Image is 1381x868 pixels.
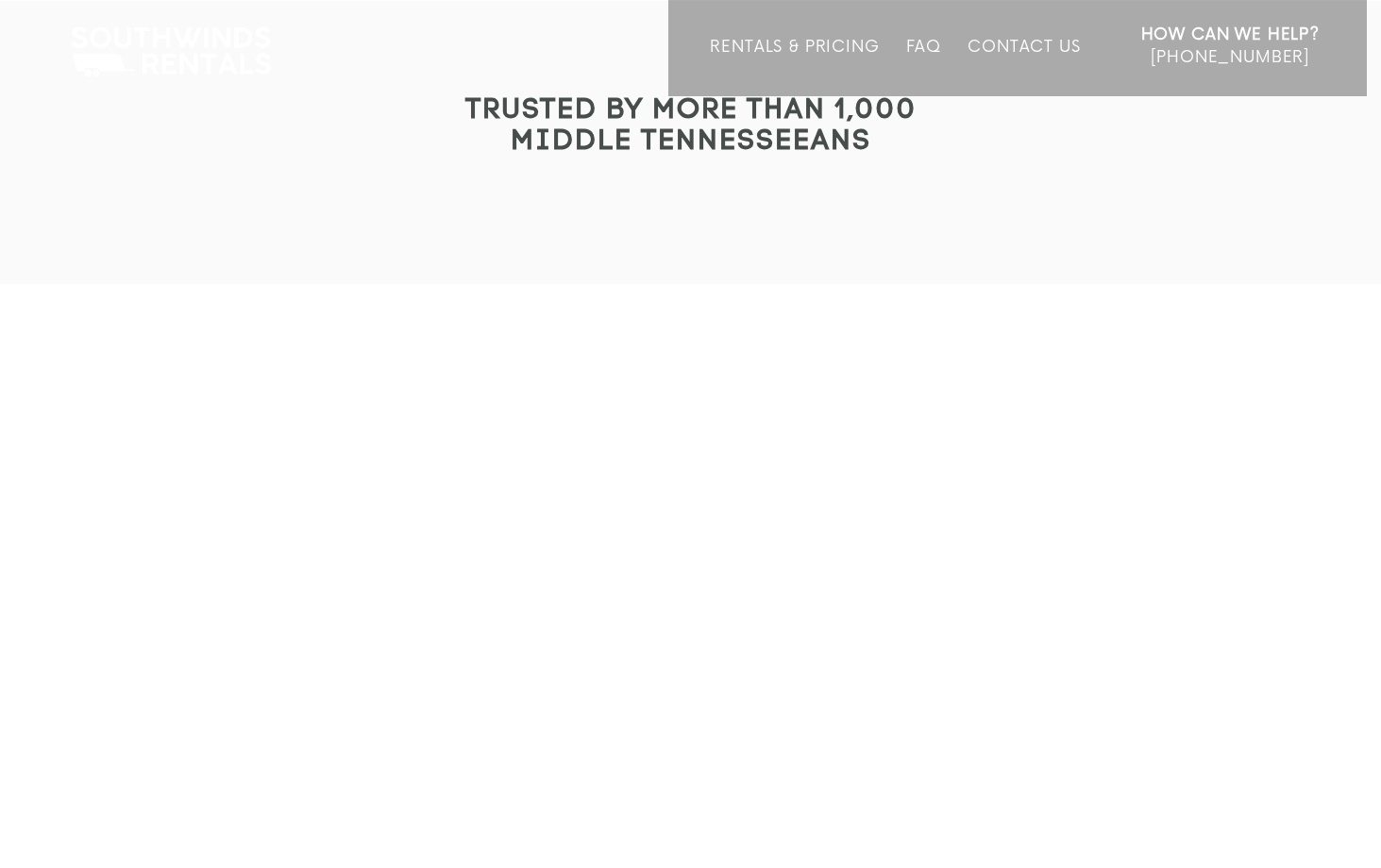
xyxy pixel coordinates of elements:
[1151,48,1309,67] span: [PHONE_NUMBER]
[61,23,280,81] img: Southwinds Rentals Logo
[1141,25,1320,44] strong: How Can We Help?
[1141,24,1320,82] a: How Can We Help? [PHONE_NUMBER]
[906,38,942,96] a: FAQ
[710,38,879,96] a: Rentals & Pricing
[968,38,1080,96] a: Contact Us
